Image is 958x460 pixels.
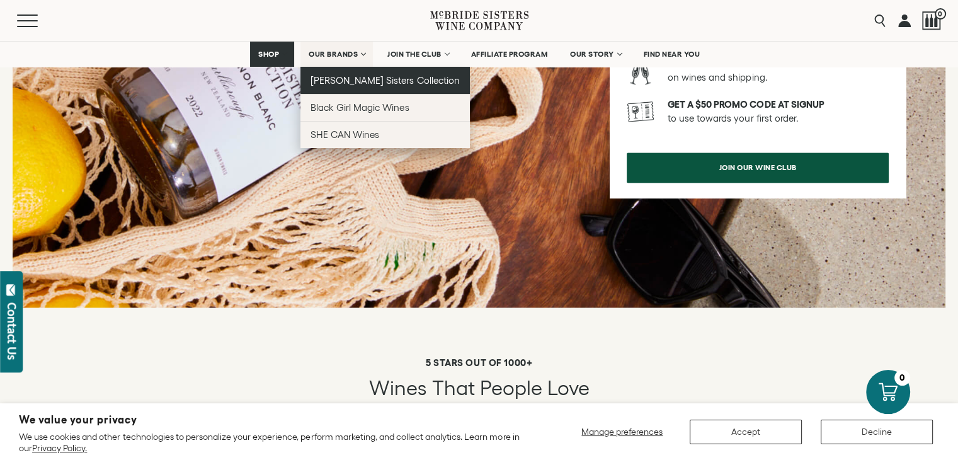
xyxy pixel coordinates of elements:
a: AFFILIATE PROGRAM [463,42,556,67]
a: Privacy Policy. [32,443,87,453]
strong: 5 STARS OUT OF 1000+ [426,357,532,368]
button: Decline [821,420,933,444]
span: People [480,377,542,399]
a: OUR STORY [562,42,629,67]
a: OUR BRANDS [300,42,373,67]
p: to use towards your first order. [668,98,889,125]
span: [PERSON_NAME] Sisters Collection [311,75,460,86]
a: [PERSON_NAME] Sisters Collection [300,67,470,94]
strong: Exclusive members-only discounts [668,58,843,69]
span: OUR BRANDS [309,50,358,59]
h2: We value your privacy [19,415,528,425]
a: FIND NEAR YOU [636,42,709,67]
a: SHOP [250,42,294,67]
span: SHOP [258,50,280,59]
span: 0 [935,8,946,20]
a: Join our wine club [627,152,889,183]
span: OUR STORY [570,50,614,59]
span: SHE CAN Wines [311,129,379,140]
button: Manage preferences [574,420,671,444]
span: Black Girl Magic Wines [311,102,409,113]
a: Black Girl Magic Wines [300,94,470,121]
span: that [432,377,475,399]
a: JOIN THE CLUB [379,42,457,67]
span: Wines [369,377,427,399]
button: Accept [690,420,802,444]
div: Contact Us [6,302,18,360]
span: Love [547,377,590,399]
span: Manage preferences [581,427,663,437]
p: We use cookies and other technologies to personalize your experience, perform marketing, and coll... [19,431,528,454]
p: on wines and shipping. [668,57,889,84]
div: 0 [894,370,910,386]
span: JOIN THE CLUB [387,50,442,59]
span: AFFILIATE PROGRAM [471,50,548,59]
span: Join our wine club [697,155,819,180]
a: SHE CAN Wines [300,121,470,148]
strong: GET A $50 PROMO CODE AT SIGNUP [668,99,824,110]
button: Mobile Menu Trigger [17,14,62,27]
span: FIND NEAR YOU [644,50,700,59]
